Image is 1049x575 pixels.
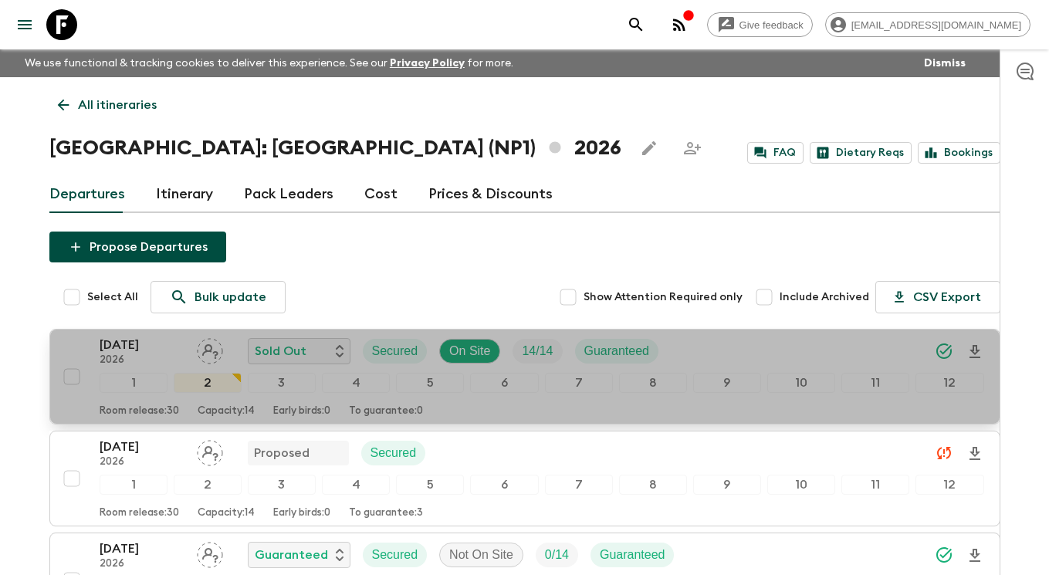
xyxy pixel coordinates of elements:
[100,373,168,393] div: 1
[9,9,40,40] button: menu
[197,343,223,355] span: Assign pack leader
[248,373,316,393] div: 3
[470,373,538,393] div: 6
[536,543,578,567] div: Trip Fill
[677,133,708,164] span: Share this itinerary
[841,373,909,393] div: 11
[621,9,651,40] button: search adventures
[349,507,423,519] p: To guarantee: 3
[273,507,330,519] p: Early birds: 0
[918,142,1000,164] a: Bookings
[100,475,168,495] div: 1
[100,456,184,468] p: 2026
[151,281,286,313] a: Bulk update
[966,445,984,463] svg: Download Onboarding
[966,343,984,361] svg: Download Onboarding
[693,475,761,495] div: 9
[810,142,912,164] a: Dietary Reqs
[825,12,1030,37] div: [EMAIL_ADDRESS][DOMAIN_NAME]
[966,546,984,565] svg: Download Onboarding
[875,281,1000,313] button: CSV Export
[100,507,179,519] p: Room release: 30
[522,342,553,360] p: 14 / 14
[920,52,969,74] button: Dismiss
[100,539,184,558] p: [DATE]
[915,373,983,393] div: 12
[363,339,428,364] div: Secured
[273,405,330,418] p: Early birds: 0
[449,546,513,564] p: Not On Site
[747,142,804,164] a: FAQ
[49,133,621,164] h1: [GEOGRAPHIC_DATA]: [GEOGRAPHIC_DATA] (NP1) 2026
[198,507,255,519] p: Capacity: 14
[100,354,184,367] p: 2026
[364,176,398,213] a: Cost
[439,543,523,567] div: Not On Site
[371,444,417,462] p: Secured
[248,475,316,495] div: 3
[197,445,223,457] span: Assign pack leader
[396,475,464,495] div: 5
[255,342,306,360] p: Sold Out
[49,232,226,262] button: Propose Departures
[198,405,255,418] p: Capacity: 14
[731,19,812,31] span: Give feedback
[780,289,869,305] span: Include Archived
[49,176,125,213] a: Departures
[49,90,165,120] a: All itineraries
[390,58,465,69] a: Privacy Policy
[935,546,953,564] svg: Synced Successfully
[49,431,1000,526] button: [DATE]2026Assign pack leaderProposedSecured123456789101112Room release:30Capacity:14Early birds:0...
[584,289,743,305] span: Show Attention Required only
[322,475,390,495] div: 4
[841,475,909,495] div: 11
[439,339,500,364] div: On Site
[545,475,613,495] div: 7
[545,546,569,564] p: 0 / 14
[707,12,813,37] a: Give feedback
[174,373,242,393] div: 2
[254,444,310,462] p: Proposed
[100,558,184,570] p: 2026
[49,329,1000,424] button: [DATE]2026Assign pack leaderSold OutSecuredOn SiteTrip FillGuaranteed123456789101112Room release:...
[100,438,184,456] p: [DATE]
[363,543,428,567] div: Secured
[915,475,983,495] div: 12
[372,342,418,360] p: Secured
[100,405,179,418] p: Room release: 30
[600,546,665,564] p: Guaranteed
[322,373,390,393] div: 4
[156,176,213,213] a: Itinerary
[935,444,953,462] svg: Unable to sync - Check prices and secured
[767,373,835,393] div: 10
[244,176,333,213] a: Pack Leaders
[197,546,223,559] span: Assign pack leader
[545,373,613,393] div: 7
[843,19,1030,31] span: [EMAIL_ADDRESS][DOMAIN_NAME]
[619,373,687,393] div: 8
[470,475,538,495] div: 6
[195,288,266,306] p: Bulk update
[361,441,426,465] div: Secured
[634,133,665,164] button: Edit this itinerary
[87,289,138,305] span: Select All
[19,49,519,77] p: We use functional & tracking cookies to deliver this experience. See our for more.
[935,342,953,360] svg: Synced Successfully
[449,342,490,360] p: On Site
[619,475,687,495] div: 8
[255,546,328,564] p: Guaranteed
[767,475,835,495] div: 10
[372,546,418,564] p: Secured
[78,96,157,114] p: All itineraries
[396,373,464,393] div: 5
[349,405,423,418] p: To guarantee: 0
[100,336,184,354] p: [DATE]
[174,475,242,495] div: 2
[428,176,553,213] a: Prices & Discounts
[584,342,650,360] p: Guaranteed
[693,373,761,393] div: 9
[513,339,562,364] div: Trip Fill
